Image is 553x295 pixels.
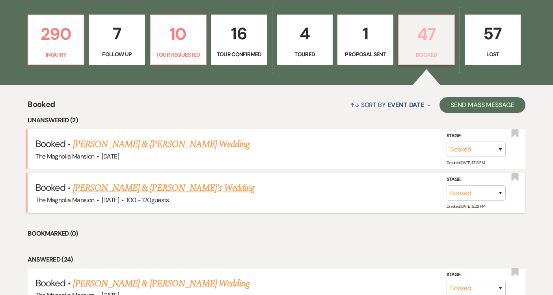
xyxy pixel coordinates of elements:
span: Created: [DATE] 5:03 PM [447,204,485,209]
p: Inquiry [33,50,79,59]
p: Tour Confirmed [216,50,262,59]
a: 16Tour Confirmed [211,15,267,66]
li: Unanswered (2) [28,115,525,125]
p: 1 [343,20,388,47]
a: 1Proposal Sent [337,15,393,66]
a: [PERSON_NAME] & [PERSON_NAME]'s Wedding [73,181,255,195]
li: Bookmarked (0) [28,229,525,239]
label: Stage: [447,271,506,279]
a: 7Follow Up [89,15,145,66]
button: Send Mass Message [439,97,525,113]
span: 100 - 120 guests [126,196,169,204]
span: Booked [35,277,65,289]
a: 10Tour Requested [150,15,207,66]
span: [DATE] [102,196,119,204]
li: Answered (24) [28,254,525,265]
p: 10 [155,21,201,47]
span: The Magnolia Mansion [35,152,94,160]
p: 4 [282,20,328,47]
a: 57Lost [465,15,521,66]
span: ↑↓ [350,101,359,109]
p: Tour Requested [155,50,201,59]
p: Proposal Sent [343,50,388,59]
label: Stage: [447,175,506,184]
a: 290Inquiry [28,15,84,66]
p: Follow Up [94,50,140,59]
p: 47 [404,21,449,47]
a: 4Toured [277,15,333,66]
span: Booked [35,181,65,194]
p: 290 [33,21,79,47]
a: [PERSON_NAME] & [PERSON_NAME] Wedding [73,277,250,291]
span: Created: [DATE] 12:13 PM [447,160,484,165]
p: 7 [94,20,140,47]
a: 47Booked [398,15,455,66]
span: Booked [35,138,65,150]
span: The Magnolia Mansion [35,196,94,204]
p: Toured [282,50,328,59]
p: Lost [470,50,516,59]
span: Booked [28,98,55,115]
span: [DATE] [102,152,119,160]
p: 57 [470,20,516,47]
p: 16 [216,20,262,47]
p: Booked [404,50,449,59]
a: [PERSON_NAME] & [PERSON_NAME] Wedding [73,137,250,151]
button: Sort By Event Date [347,94,434,115]
label: Stage: [447,131,506,140]
span: Event Date [387,101,424,109]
